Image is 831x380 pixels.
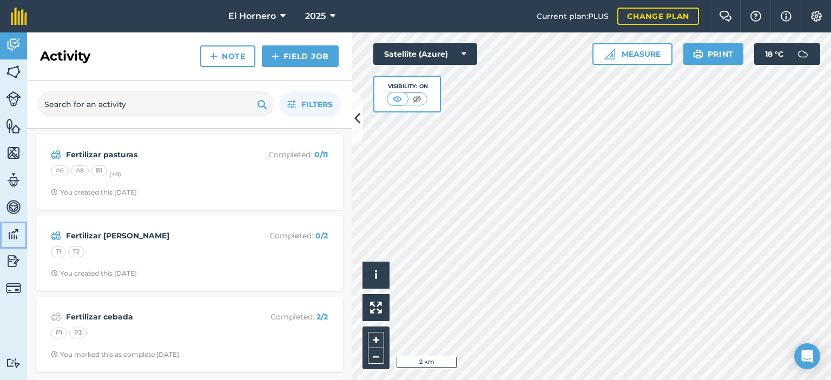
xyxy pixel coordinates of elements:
button: Satellite (Azure) [373,43,477,65]
a: Fertilizar cebadaCompleted: 2/2P1P3Clock with arrow pointing clockwiseYou marked this as complete... [42,304,337,365]
strong: 2 / 2 [316,312,328,322]
img: svg+xml;base64,PD94bWwgdmVyc2lvbj0iMS4wIiBlbmNvZGluZz0idXRmLTgiPz4KPCEtLSBHZW5lcmF0b3I6IEFkb2JlIE... [51,310,61,323]
img: svg+xml;base64,PHN2ZyB4bWxucz0iaHR0cDovL3d3dy53My5vcmcvMjAwMC9zdmciIHdpZHRoPSIxOSIgaGVpZ2h0PSIyNC... [693,48,703,61]
h2: Activity [40,48,90,65]
span: 2025 [305,10,326,23]
div: You created this [DATE] [51,188,137,197]
a: Change plan [617,8,699,25]
img: svg+xml;base64,PD94bWwgdmVyc2lvbj0iMS4wIiBlbmNvZGluZz0idXRmLTgiPz4KPCEtLSBHZW5lcmF0b3I6IEFkb2JlIE... [6,253,21,269]
img: Clock with arrow pointing clockwise [51,270,58,277]
div: You created this [DATE] [51,269,137,278]
img: svg+xml;base64,PD94bWwgdmVyc2lvbj0iMS4wIiBlbmNvZGluZz0idXRmLTgiPz4KPCEtLSBHZW5lcmF0b3I6IEFkb2JlIE... [6,172,21,188]
img: svg+xml;base64,PHN2ZyB4bWxucz0iaHR0cDovL3d3dy53My5vcmcvMjAwMC9zdmciIHdpZHRoPSI1MCIgaGVpZ2h0PSI0MC... [391,94,404,104]
img: A question mark icon [749,11,762,22]
img: svg+xml;base64,PD94bWwgdmVyc2lvbj0iMS4wIiBlbmNvZGluZz0idXRmLTgiPz4KPCEtLSBHZW5lcmF0b3I6IEFkb2JlIE... [6,358,21,368]
img: svg+xml;base64,PD94bWwgdmVyc2lvbj0iMS4wIiBlbmNvZGluZz0idXRmLTgiPz4KPCEtLSBHZW5lcmF0b3I6IEFkb2JlIE... [6,37,21,53]
input: Search for an activity [38,91,274,117]
span: El Hornero [228,10,276,23]
img: svg+xml;base64,PHN2ZyB4bWxucz0iaHR0cDovL3d3dy53My5vcmcvMjAwMC9zdmciIHdpZHRoPSI1NiIgaGVpZ2h0PSI2MC... [6,118,21,134]
img: fieldmargin Logo [11,8,27,25]
img: svg+xml;base64,PD94bWwgdmVyc2lvbj0iMS4wIiBlbmNvZGluZz0idXRmLTgiPz4KPCEtLSBHZW5lcmF0b3I6IEFkb2JlIE... [51,148,61,161]
a: Field Job [262,45,339,67]
strong: 0 / 2 [315,231,328,241]
button: 18 °C [754,43,820,65]
img: svg+xml;base64,PD94bWwgdmVyc2lvbj0iMS4wIiBlbmNvZGluZz0idXRmLTgiPz4KPCEtLSBHZW5lcmF0b3I6IEFkb2JlIE... [6,199,21,215]
strong: Fertilizar pasturas [66,149,238,161]
img: svg+xml;base64,PHN2ZyB4bWxucz0iaHR0cDovL3d3dy53My5vcmcvMjAwMC9zdmciIHdpZHRoPSI1NiIgaGVpZ2h0PSI2MC... [6,145,21,161]
img: svg+xml;base64,PD94bWwgdmVyc2lvbj0iMS4wIiBlbmNvZGluZz0idXRmLTgiPz4KPCEtLSBHZW5lcmF0b3I6IEFkb2JlIE... [6,281,21,296]
img: svg+xml;base64,PHN2ZyB4bWxucz0iaHR0cDovL3d3dy53My5vcmcvMjAwMC9zdmciIHdpZHRoPSI1MCIgaGVpZ2h0PSI0MC... [410,94,424,104]
strong: 0 / 11 [314,150,328,159]
img: Ruler icon [604,49,615,59]
img: Two speech bubbles overlapping with the left bubble in the forefront [719,11,732,22]
a: Fertilizar pasturasCompleted: 0/11A6A8B1(+8)Clock with arrow pointing clockwiseYou created this [... [42,142,337,203]
button: – [368,348,384,364]
button: + [368,332,384,348]
a: Fertilizar [PERSON_NAME]Completed: 0/2T1T2Clock with arrow pointing clockwiseYou created this [DATE] [42,223,337,284]
img: Clock with arrow pointing clockwise [51,189,58,196]
div: P1 [51,328,67,338]
p: Completed : [242,311,328,323]
div: B1 [91,165,107,176]
strong: Fertilizar cebada [66,311,238,323]
img: A cog icon [810,11,823,22]
div: Visibility: On [387,82,428,91]
span: i [374,268,378,282]
p: Completed : [242,230,328,242]
img: svg+xml;base64,PD94bWwgdmVyc2lvbj0iMS4wIiBlbmNvZGluZz0idXRmLTgiPz4KPCEtLSBHZW5lcmF0b3I6IEFkb2JlIE... [6,226,21,242]
div: A8 [71,165,89,176]
img: svg+xml;base64,PD94bWwgdmVyc2lvbj0iMS4wIiBlbmNvZGluZz0idXRmLTgiPz4KPCEtLSBHZW5lcmF0b3I6IEFkb2JlIE... [51,229,61,242]
p: Completed : [242,149,328,161]
img: Clock with arrow pointing clockwise [51,351,58,358]
button: Print [683,43,744,65]
span: Filters [301,98,333,110]
div: P3 [69,328,87,338]
small: (+ 8 ) [109,170,121,178]
a: Note [200,45,255,67]
div: Open Intercom Messenger [794,343,820,369]
div: T2 [68,246,84,257]
img: svg+xml;base64,PD94bWwgdmVyc2lvbj0iMS4wIiBlbmNvZGluZz0idXRmLTgiPz4KPCEtLSBHZW5lcmF0b3I6IEFkb2JlIE... [6,91,21,106]
img: svg+xml;base64,PHN2ZyB4bWxucz0iaHR0cDovL3d3dy53My5vcmcvMjAwMC9zdmciIHdpZHRoPSIxOSIgaGVpZ2h0PSIyNC... [257,98,267,111]
strong: Fertilizar [PERSON_NAME] [66,230,238,242]
button: i [362,262,390,289]
button: Measure [592,43,672,65]
div: A6 [51,165,69,176]
img: svg+xml;base64,PHN2ZyB4bWxucz0iaHR0cDovL3d3dy53My5vcmcvMjAwMC9zdmciIHdpZHRoPSI1NiIgaGVpZ2h0PSI2MC... [6,64,21,80]
span: Current plan : PLUS [537,10,609,22]
span: 18 ° C [765,43,783,65]
img: svg+xml;base64,PHN2ZyB4bWxucz0iaHR0cDovL3d3dy53My5vcmcvMjAwMC9zdmciIHdpZHRoPSIxNCIgaGVpZ2h0PSIyNC... [210,50,217,63]
button: Filters [279,91,341,117]
div: You marked this as complete [DATE] [51,350,179,359]
img: Four arrows, one pointing top left, one top right, one bottom right and the last bottom left [370,302,382,314]
img: svg+xml;base64,PD94bWwgdmVyc2lvbj0iMS4wIiBlbmNvZGluZz0idXRmLTgiPz4KPCEtLSBHZW5lcmF0b3I6IEFkb2JlIE... [792,43,814,65]
div: T1 [51,246,66,257]
img: svg+xml;base64,PHN2ZyB4bWxucz0iaHR0cDovL3d3dy53My5vcmcvMjAwMC9zdmciIHdpZHRoPSIxNyIgaGVpZ2h0PSIxNy... [781,10,792,23]
img: svg+xml;base64,PHN2ZyB4bWxucz0iaHR0cDovL3d3dy53My5vcmcvMjAwMC9zdmciIHdpZHRoPSIxNCIgaGVpZ2h0PSIyNC... [272,50,279,63]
